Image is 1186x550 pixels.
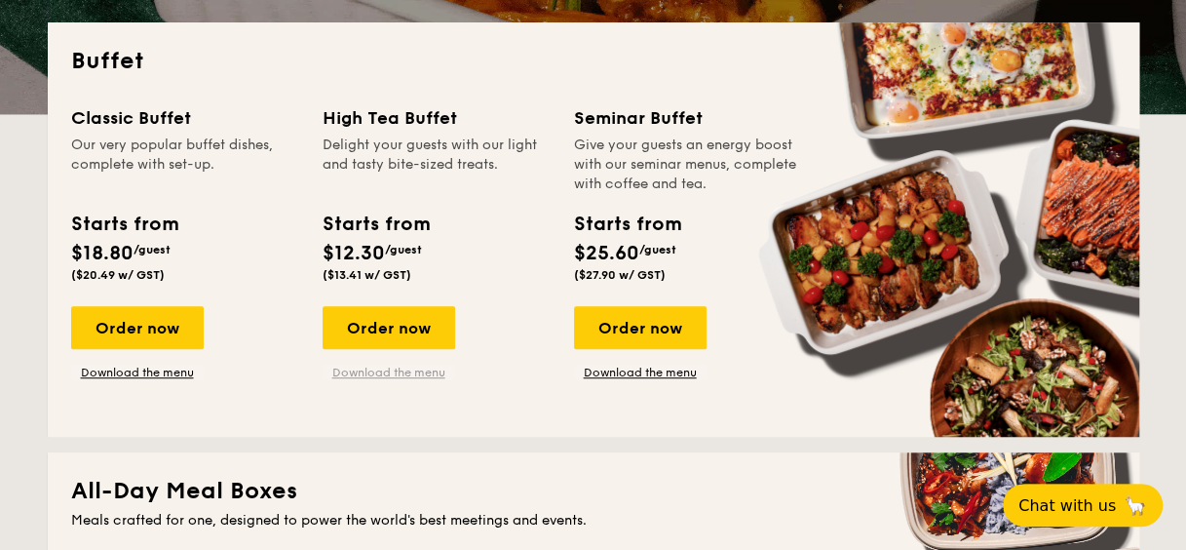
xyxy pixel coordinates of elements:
span: $18.80 [71,242,134,265]
div: Order now [71,306,204,349]
span: $25.60 [574,242,639,265]
div: Starts from [323,210,429,239]
button: Chat with us🦙 [1003,484,1163,527]
span: ($20.49 w/ GST) [71,268,165,282]
h2: Buffet [71,46,1116,77]
div: Seminar Buffet [574,104,802,132]
div: Our very popular buffet dishes, complete with set-up. [71,136,299,194]
div: Order now [574,306,707,349]
div: Classic Buffet [71,104,299,132]
span: 🦙 [1124,494,1147,517]
div: Delight your guests with our light and tasty bite-sized treats. [323,136,551,194]
div: Order now [323,306,455,349]
a: Download the menu [574,365,707,380]
span: Chat with us [1018,496,1116,515]
div: Starts from [574,210,680,239]
span: ($27.90 w/ GST) [574,268,666,282]
span: ($13.41 w/ GST) [323,268,411,282]
span: /guest [385,243,422,256]
div: Meals crafted for one, designed to power the world's best meetings and events. [71,511,1116,530]
span: $12.30 [323,242,385,265]
h2: All-Day Meal Boxes [71,476,1116,507]
div: Starts from [71,210,177,239]
div: High Tea Buffet [323,104,551,132]
a: Download the menu [71,365,204,380]
div: Give your guests an energy boost with our seminar menus, complete with coffee and tea. [574,136,802,194]
a: Download the menu [323,365,455,380]
span: /guest [639,243,676,256]
span: /guest [134,243,171,256]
